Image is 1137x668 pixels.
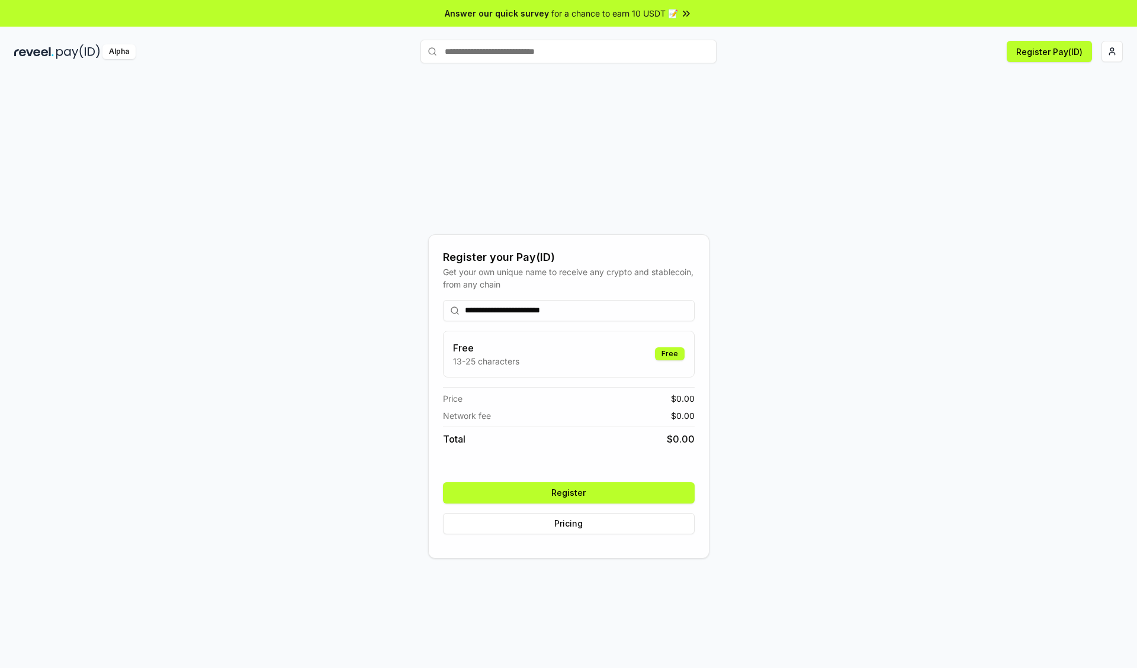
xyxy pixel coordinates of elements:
[443,482,695,504] button: Register
[443,249,695,266] div: Register your Pay(ID)
[445,7,549,20] span: Answer our quick survey
[453,355,519,367] p: 13-25 characters
[14,44,54,59] img: reveel_dark
[671,409,695,422] span: $ 0.00
[655,347,685,360] div: Free
[102,44,136,59] div: Alpha
[671,392,695,405] span: $ 0.00
[443,266,695,291] div: Get your own unique name to receive any crypto and stablecoin, from any chain
[1007,41,1092,62] button: Register Pay(ID)
[667,432,695,446] span: $ 0.00
[56,44,100,59] img: pay_id
[551,7,678,20] span: for a chance to earn 10 USDT 📝
[453,341,519,355] h3: Free
[443,513,695,534] button: Pricing
[443,432,465,446] span: Total
[443,392,462,405] span: Price
[443,409,491,422] span: Network fee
